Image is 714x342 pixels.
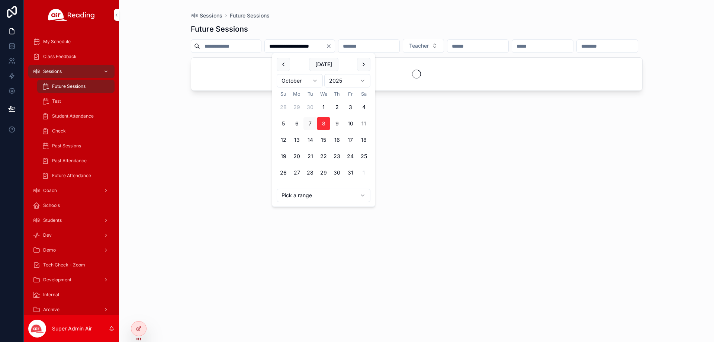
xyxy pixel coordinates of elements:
[37,80,115,93] a: Future Sessions
[330,150,344,163] button: Thursday, October 23rd, 2025
[43,292,59,298] span: Internal
[344,133,357,147] button: Friday, October 17th, 2025
[28,273,115,287] a: Development
[357,90,370,98] th: Saturday
[344,150,357,163] button: Friday, October 24th, 2025
[52,143,81,149] span: Past Sessions
[317,133,330,147] button: Wednesday, October 15th, 2025
[357,133,370,147] button: Saturday, October 18th, 2025
[28,35,115,48] a: My Schedule
[357,100,370,114] button: Saturday, October 4th, 2025
[48,9,95,21] img: App logo
[230,12,270,19] a: Future Sessions
[28,199,115,212] a: Schools
[28,243,115,257] a: Demo
[52,113,94,119] span: Student Attendance
[330,90,344,98] th: Thursday
[277,90,370,179] table: October 2025
[52,173,91,179] span: Future Attendance
[344,90,357,98] th: Friday
[28,50,115,63] a: Class Feedback
[330,166,344,179] button: Thursday, October 30th, 2025
[277,100,290,114] button: Sunday, September 28th, 2025
[52,128,66,134] span: Check
[37,154,115,167] a: Past Attendance
[28,228,115,242] a: Dev
[28,214,115,227] a: Students
[290,166,303,179] button: Monday, October 27th, 2025
[43,247,56,253] span: Demo
[52,325,92,332] p: Super Admin Air
[317,150,330,163] button: Wednesday, October 22nd, 2025
[290,133,303,147] button: Monday, October 13th, 2025
[43,39,71,45] span: My Schedule
[290,150,303,163] button: Monday, October 20th, 2025
[277,166,290,179] button: Sunday, October 26th, 2025
[52,158,87,164] span: Past Attendance
[409,42,429,49] span: Teacher
[303,117,317,130] button: Today, Tuesday, October 7th, 2025
[52,83,86,89] span: Future Sessions
[43,307,59,313] span: Archive
[290,117,303,130] button: Monday, October 6th, 2025
[330,133,344,147] button: Thursday, October 16th, 2025
[303,90,317,98] th: Tuesday
[290,90,303,98] th: Monday
[357,166,370,179] button: Saturday, November 1st, 2025
[37,109,115,123] a: Student Attendance
[43,262,85,268] span: Tech Check - Zoom
[37,124,115,138] a: Check
[37,95,115,108] a: Test
[357,117,370,130] button: Saturday, October 11th, 2025
[277,90,290,98] th: Sunday
[191,24,248,34] h1: Future Sessions
[28,184,115,197] a: Coach
[43,232,52,238] span: Dev
[303,150,317,163] button: Tuesday, October 21st, 2025
[357,150,370,163] button: Saturday, October 25th, 2025
[309,58,338,71] button: [DATE]
[303,133,317,147] button: Tuesday, October 14th, 2025
[317,100,330,114] button: Wednesday, October 1st, 2025
[43,188,57,194] span: Coach
[344,117,357,130] button: Friday, October 10th, 2025
[290,100,303,114] button: Monday, September 29th, 2025
[277,133,290,147] button: Sunday, October 12th, 2025
[43,68,62,74] span: Sessions
[317,117,330,130] button: Wednesday, October 8th, 2025, selected
[277,189,370,202] button: Relative time
[344,166,357,179] button: Friday, October 31st, 2025
[43,277,71,283] span: Development
[37,139,115,153] a: Past Sessions
[43,217,62,223] span: Students
[43,202,60,208] span: Schools
[191,12,222,19] a: Sessions
[277,150,290,163] button: Sunday, October 19th, 2025
[28,258,115,272] a: Tech Check - Zoom
[344,100,357,114] button: Friday, October 3rd, 2025
[317,90,330,98] th: Wednesday
[28,65,115,78] a: Sessions
[317,166,330,179] button: Wednesday, October 29th, 2025
[277,117,290,130] button: Sunday, October 5th, 2025
[330,100,344,114] button: Thursday, October 2nd, 2025
[28,303,115,316] a: Archive
[28,288,115,301] a: Internal
[200,12,222,19] span: Sessions
[330,117,344,130] button: Thursday, October 9th, 2025
[403,39,444,53] button: Select Button
[24,30,119,315] div: scrollable content
[303,166,317,179] button: Tuesday, October 28th, 2025
[37,169,115,182] a: Future Attendance
[303,100,317,114] button: Tuesday, September 30th, 2025
[43,54,77,60] span: Class Feedback
[52,98,61,104] span: Test
[326,43,335,49] button: Clear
